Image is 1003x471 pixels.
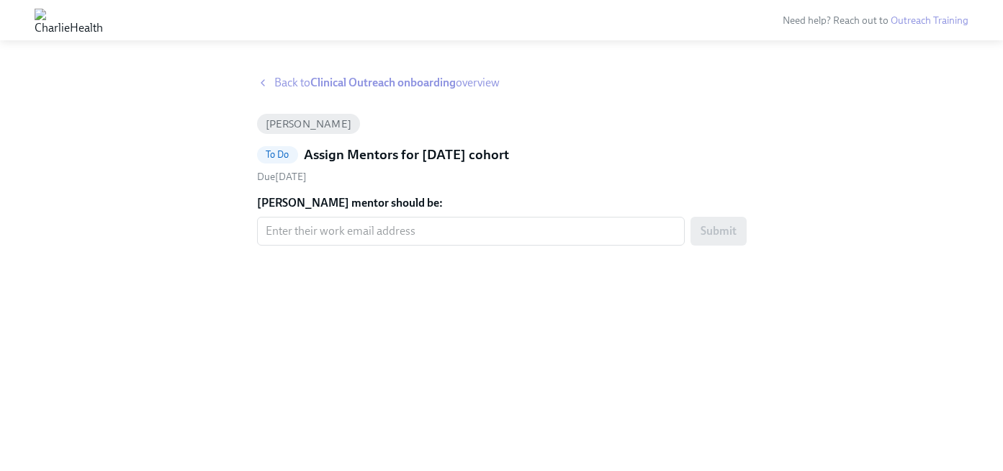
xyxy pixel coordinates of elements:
strong: Clinical Outreach onboarding [310,76,456,89]
a: Back toClinical Outreach onboardingoverview [257,75,747,91]
label: [PERSON_NAME] mentor should be: [257,195,747,211]
h5: Assign Mentors for [DATE] cohort [304,145,509,164]
img: CharlieHealth [35,9,103,32]
span: Saturday, September 6th 2025, 9:00 am [257,171,307,183]
input: Enter their work email address [257,217,685,246]
span: [PERSON_NAME] [257,119,361,130]
span: Need help? Reach out to [783,14,968,27]
a: Outreach Training [891,14,968,27]
span: Back to overview [274,75,500,91]
span: To Do [257,149,298,160]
